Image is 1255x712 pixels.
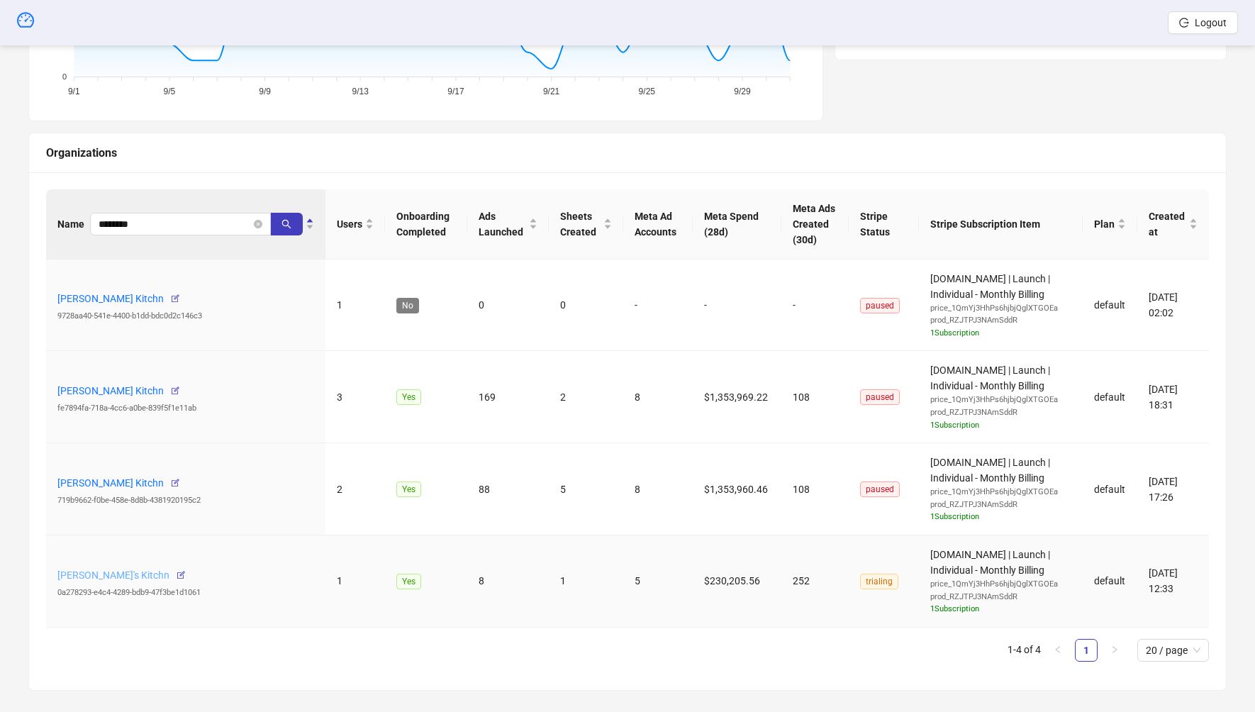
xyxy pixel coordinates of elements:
[549,351,623,443] td: 2
[543,86,560,96] tspan: 9/21
[930,365,1071,431] span: [DOMAIN_NAME] | Launch | Individual - Monthly Billing
[1083,351,1137,443] td: default
[396,298,419,313] span: No
[860,298,900,313] span: paused
[781,189,849,260] th: Meta Ads Created (30d)
[467,189,548,260] th: Ads Launched
[1094,216,1115,232] span: Plan
[325,535,385,628] td: 1
[639,86,656,96] tspan: 9/25
[62,72,67,81] tspan: 0
[930,314,1071,327] div: prod_RZJTPJ3NAmSddR
[860,482,900,497] span: paused
[337,216,362,232] span: Users
[1137,189,1209,260] th: Created at
[693,189,781,260] th: Meta Spend (28d)
[693,351,781,443] td: $1,353,969.22
[270,213,303,235] button: search
[1137,443,1209,535] td: [DATE] 17:26
[281,219,291,229] span: search
[57,402,314,415] div: fe7894fa-718a-4cc6-a0be-839f5f1e11ab
[930,591,1071,603] div: prod_RZJTPJ3NAmSddR
[930,499,1071,511] div: prod_RZJTPJ3NAmSddR
[1083,535,1137,628] td: default
[57,310,314,323] div: 9728aa40-541e-4400-b1dd-bdc0d2c146c3
[57,293,164,304] a: [PERSON_NAME] Kitchn
[479,208,525,240] span: Ads Launched
[396,574,421,589] span: Yes
[57,586,314,599] div: 0a278293-e4c4-4289-bdb9-47f3be1d1061
[1149,208,1186,240] span: Created at
[930,486,1071,499] div: price_1QmYj3HhPs6hjbjQglXTGOEa
[930,578,1071,591] div: price_1QmYj3HhPs6hjbjQglXTGOEa
[793,297,838,313] div: -
[860,389,900,405] span: paused
[930,457,1071,523] span: [DOMAIN_NAME] | Launch | Individual - Monthly Billing
[396,482,421,497] span: Yes
[793,389,838,405] div: 108
[930,327,1071,340] div: 1 Subscription
[1137,535,1209,628] td: [DATE] 12:33
[1146,640,1200,661] span: 20 / page
[549,260,623,352] td: 0
[1103,639,1126,662] li: Next Page
[1054,645,1062,654] span: left
[1137,639,1209,662] div: Page Size
[17,11,34,28] span: dashboard
[396,389,421,405] span: Yes
[693,260,781,352] td: -
[635,297,681,313] div: -
[1047,639,1069,662] li: Previous Page
[467,260,548,352] td: 0
[930,549,1071,616] span: [DOMAIN_NAME] | Launch | Individual - Monthly Billing
[68,86,80,96] tspan: 9/1
[467,443,548,535] td: 88
[930,603,1071,616] div: 1 Subscription
[447,86,464,96] tspan: 9/17
[1137,351,1209,443] td: [DATE] 18:31
[325,443,385,535] td: 2
[1083,260,1137,352] td: default
[549,189,623,260] th: Sheets Created
[930,302,1071,315] div: price_1QmYj3HhPs6hjbjQglXTGOEa
[693,443,781,535] td: $1,353,960.46
[1195,17,1227,28] span: Logout
[1083,443,1137,535] td: default
[352,86,369,96] tspan: 9/13
[1083,189,1137,260] th: Plan
[734,86,751,96] tspan: 9/29
[1076,640,1097,661] a: 1
[549,535,623,628] td: 1
[1103,639,1126,662] button: right
[325,189,385,260] th: Users
[46,144,1209,162] div: Organizations
[693,535,781,628] td: $230,205.56
[1179,18,1189,28] span: logout
[860,574,898,589] span: trialing
[635,389,681,405] div: 8
[849,189,919,260] th: Stripe Status
[1110,645,1119,654] span: right
[467,351,548,443] td: 169
[930,406,1071,419] div: prod_RZJTPJ3NAmSddR
[254,220,262,228] button: close-circle
[635,573,681,589] div: 5
[930,419,1071,432] div: 1 Subscription
[57,569,169,581] a: [PERSON_NAME]'s Kitchn
[259,86,271,96] tspan: 9/9
[635,482,681,497] div: 8
[793,482,838,497] div: 108
[549,443,623,535] td: 5
[930,394,1071,406] div: price_1QmYj3HhPs6hjbjQglXTGOEa
[1137,260,1209,352] td: [DATE] 02:02
[793,573,838,589] div: 252
[57,494,314,507] div: 719b9662-f0be-458e-8d8b-4381920195c2
[930,273,1071,340] span: [DOMAIN_NAME] | Launch | Individual - Monthly Billing
[385,189,467,260] th: Onboarding Completed
[1047,639,1069,662] button: left
[57,385,164,396] a: [PERSON_NAME] Kitchn
[325,351,385,443] td: 3
[164,86,176,96] tspan: 9/5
